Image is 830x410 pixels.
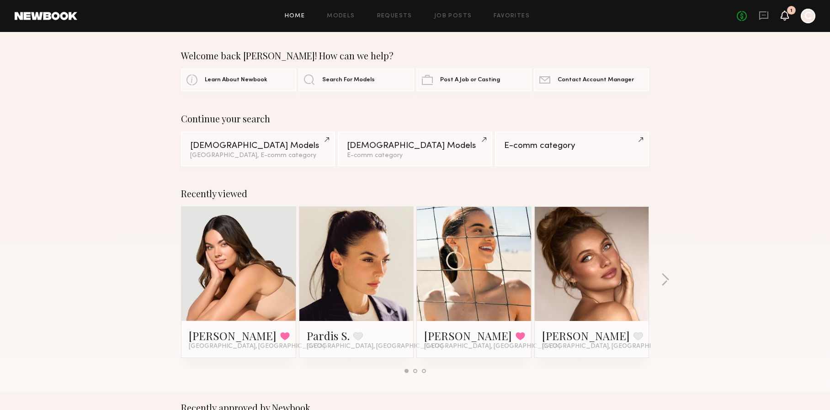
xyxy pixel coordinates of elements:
[504,142,640,150] div: E-comm category
[189,328,277,343] a: [PERSON_NAME]
[534,68,649,91] a: Contact Account Manager
[424,343,560,350] span: [GEOGRAPHIC_DATA], [GEOGRAPHIC_DATA]
[347,152,483,159] div: E-comm category
[327,13,355,19] a: Models
[181,113,649,124] div: Continue your search
[190,152,326,159] div: [GEOGRAPHIC_DATA], E-comm category
[307,328,350,343] a: Pardis S.
[190,142,326,150] div: [DEMOGRAPHIC_DATA] Models
[205,77,267,83] span: Learn About Newbook
[440,77,500,83] span: Post A Job or Casting
[181,50,649,61] div: Welcome back [PERSON_NAME]! How can we help?
[801,9,815,23] a: C
[416,68,532,91] a: Post A Job or Casting
[181,68,296,91] a: Learn About Newbook
[542,328,630,343] a: [PERSON_NAME]
[790,8,793,13] div: 1
[347,142,483,150] div: [DEMOGRAPHIC_DATA] Models
[424,328,512,343] a: [PERSON_NAME]
[322,77,375,83] span: Search For Models
[558,77,634,83] span: Contact Account Manager
[298,68,414,91] a: Search For Models
[495,131,649,166] a: E-comm category
[285,13,305,19] a: Home
[434,13,472,19] a: Job Posts
[542,343,678,350] span: [GEOGRAPHIC_DATA], [GEOGRAPHIC_DATA]
[377,13,412,19] a: Requests
[189,343,325,350] span: [GEOGRAPHIC_DATA], [GEOGRAPHIC_DATA]
[181,131,335,166] a: [DEMOGRAPHIC_DATA] Models[GEOGRAPHIC_DATA], E-comm category
[307,343,443,350] span: [GEOGRAPHIC_DATA], [GEOGRAPHIC_DATA]
[338,131,492,166] a: [DEMOGRAPHIC_DATA] ModelsE-comm category
[494,13,530,19] a: Favorites
[181,188,649,199] div: Recently viewed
